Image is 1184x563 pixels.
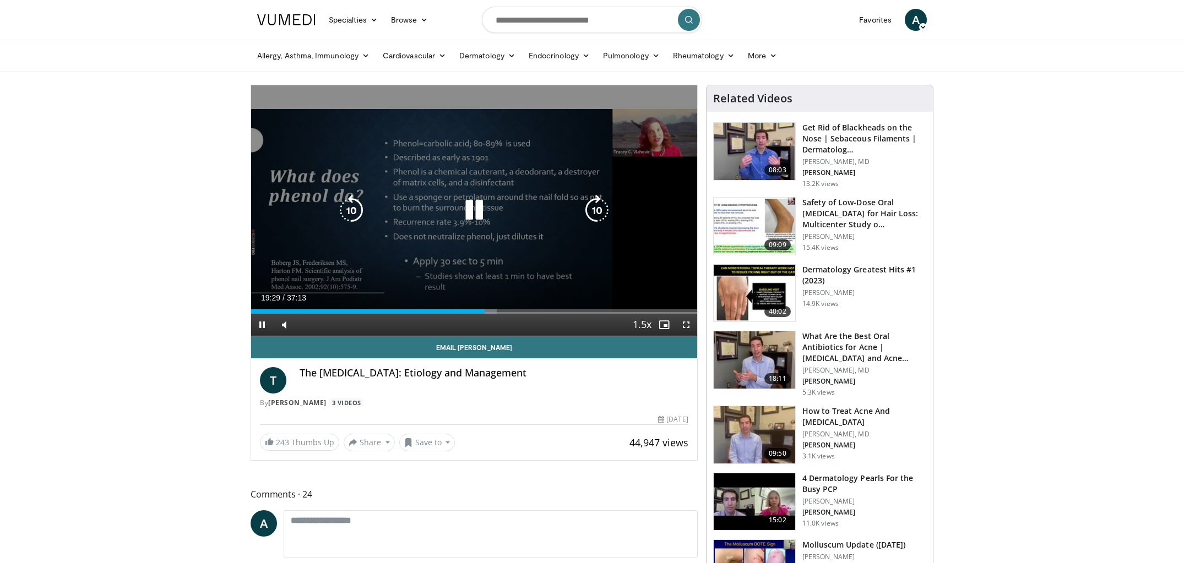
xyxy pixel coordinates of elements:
h4: The [MEDICAL_DATA]: Etiology and Management [300,367,688,379]
p: [PERSON_NAME] [802,377,926,386]
a: 09:09 Safety of Low-Dose Oral [MEDICAL_DATA] for Hair Loss: Multicenter Study o… [PERSON_NAME] 15... [713,197,926,255]
p: [PERSON_NAME] [802,441,926,450]
input: Search topics, interventions [482,7,702,33]
p: [PERSON_NAME] [802,497,926,506]
a: Favorites [852,9,898,31]
a: 40:02 Dermatology Greatest Hits #1 (2023) [PERSON_NAME] 14.9K views [713,264,926,323]
p: [PERSON_NAME] [802,508,926,517]
div: By [260,398,688,408]
a: Pulmonology [596,45,666,67]
h3: What Are the Best Oral Antibiotics for Acne | [MEDICAL_DATA] and Acne… [802,331,926,364]
a: Rheumatology [666,45,741,67]
h3: Dermatology Greatest Hits #1 (2023) [802,264,926,286]
img: a3cafd6f-40a9-4bb9-837d-a5e4af0c332c.150x105_q85_crop-smart_upscale.jpg [714,406,795,463]
h3: Safety of Low-Dose Oral [MEDICAL_DATA] for Hair Loss: Multicenter Study o… [802,197,926,230]
span: 18:11 [764,373,791,384]
img: cd394936-f734-46a2-a1c5-7eff6e6d7a1f.150x105_q85_crop-smart_upscale.jpg [714,331,795,389]
p: 5.3K views [802,388,835,397]
p: 15.4K views [802,243,839,252]
p: 14.9K views [802,299,839,308]
span: 243 [276,437,289,447]
p: 13.2K views [802,179,839,188]
span: Comments 24 [251,487,698,501]
a: Endocrinology [522,45,596,67]
img: 167f4955-2110-4677-a6aa-4d4647c2ca19.150x105_q85_crop-smart_upscale.jpg [714,265,795,322]
p: [PERSON_NAME] [802,553,906,561]
h3: 4 Dermatology Pearls For the Busy PCP [802,473,926,495]
a: 18:11 What Are the Best Oral Antibiotics for Acne | [MEDICAL_DATA] and Acne… [PERSON_NAME], MD [P... [713,331,926,397]
h4: Related Videos [713,92,792,105]
p: [PERSON_NAME] [802,168,926,177]
span: / [283,293,285,302]
p: [PERSON_NAME], MD [802,366,926,375]
p: [PERSON_NAME], MD [802,430,926,439]
div: Progress Bar [251,309,697,314]
video-js: Video Player [251,85,697,336]
button: Pause [251,314,273,336]
span: 40:02 [764,306,791,317]
img: 04c704bc-886d-4395-b463-610399d2ca6d.150x105_q85_crop-smart_upscale.jpg [714,473,795,531]
a: Cardiovascular [376,45,453,67]
button: Share [344,434,395,451]
a: A [905,9,927,31]
p: 3.1K views [802,452,835,461]
span: 09:09 [764,239,791,250]
img: 83a686ce-4f43-4faf-a3e0-1f3ad054bd57.150x105_q85_crop-smart_upscale.jpg [714,198,795,255]
a: More [741,45,784,67]
a: T [260,367,286,393]
span: 37:13 [287,293,306,302]
div: [DATE] [658,414,688,424]
p: [PERSON_NAME] [802,232,926,241]
a: [PERSON_NAME] [268,398,327,407]
span: 09:50 [764,448,791,459]
img: 54dc8b42-62c8-44d6-bda4-e2b4e6a7c56d.150x105_q85_crop-smart_upscale.jpg [714,123,795,180]
a: 08:03 Get Rid of Blackheads on the Nose | Sebaceous Filaments | Dermatolog… [PERSON_NAME], MD [PE... [713,122,926,188]
p: [PERSON_NAME], MD [802,157,926,166]
a: 09:50 How to Treat Acne And [MEDICAL_DATA] [PERSON_NAME], MD [PERSON_NAME] 3.1K views [713,406,926,464]
button: Playback Rate [631,314,653,336]
button: Enable picture-in-picture mode [653,314,675,336]
h3: Molluscum Update ([DATE]) [802,539,906,550]
button: Save to [399,434,455,451]
p: 11.0K views [802,519,839,528]
h3: How to Treat Acne And [MEDICAL_DATA] [802,406,926,428]
a: Dermatology [453,45,522,67]
span: 19:29 [261,293,280,302]
span: 08:03 [764,165,791,176]
h3: Get Rid of Blackheads on the Nose | Sebaceous Filaments | Dermatolog… [802,122,926,155]
a: Specialties [322,9,384,31]
button: Fullscreen [675,314,697,336]
span: 15:02 [764,515,791,526]
a: Email [PERSON_NAME] [251,336,697,358]
a: A [251,510,277,537]
a: Allergy, Asthma, Immunology [251,45,376,67]
a: Browse [384,9,435,31]
a: 3 Videos [328,398,365,407]
span: 44,947 views [629,436,688,449]
a: 243 Thumbs Up [260,434,339,451]
img: VuMedi Logo [257,14,316,25]
p: [PERSON_NAME] [802,288,926,297]
button: Mute [273,314,295,336]
a: 15:02 4 Dermatology Pearls For the Busy PCP [PERSON_NAME] [PERSON_NAME] 11.0K views [713,473,926,531]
